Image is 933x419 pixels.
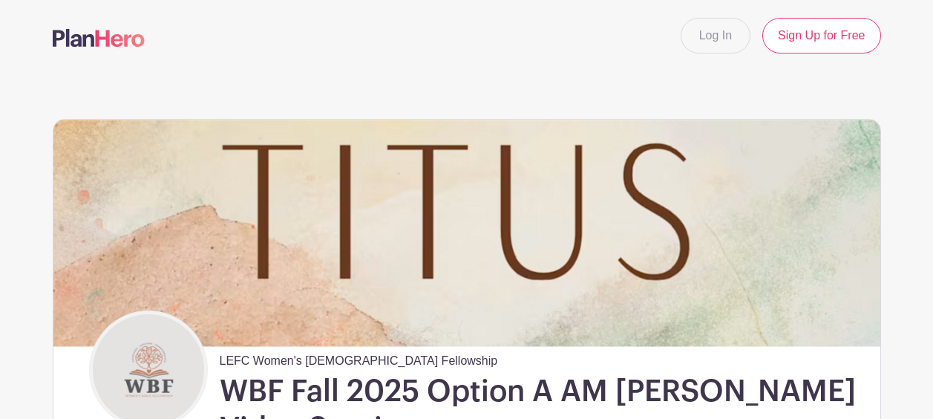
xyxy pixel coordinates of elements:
img: Website%20-%20coming%20soon.png [53,120,880,346]
a: Sign Up for Free [762,18,880,53]
span: LEFC Women's [DEMOGRAPHIC_DATA] Fellowship [220,346,498,370]
a: Log In [681,18,750,53]
img: logo-507f7623f17ff9eddc593b1ce0a138ce2505c220e1c5a4e2b4648c50719b7d32.svg [53,29,145,47]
